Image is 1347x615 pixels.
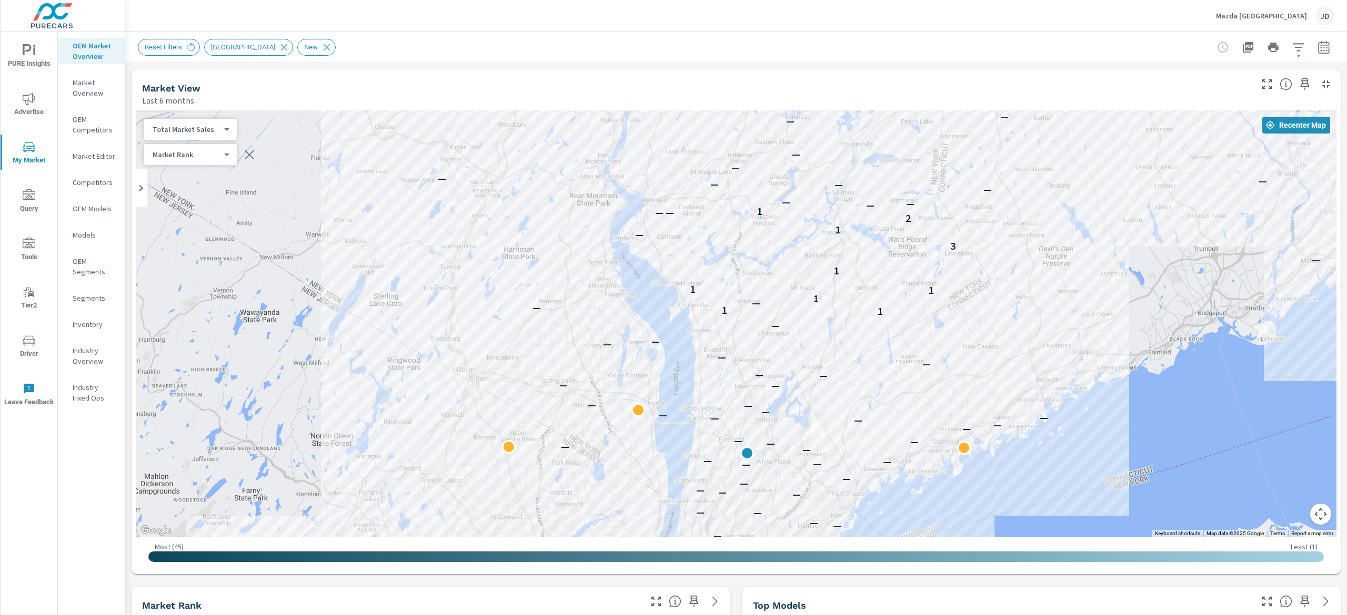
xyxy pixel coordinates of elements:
[740,477,748,489] p: —
[744,399,752,412] p: —
[58,175,125,190] div: Competitors
[635,228,644,241] p: —
[138,524,173,537] img: Google
[836,223,841,236] p: 1
[603,337,611,350] p: —
[835,178,843,191] p: —
[910,435,919,448] p: —
[73,203,116,214] p: OEM Models
[696,484,705,496] p: —
[58,38,125,64] div: OEM Market Overview
[802,443,811,456] p: —
[993,418,1002,431] p: —
[73,114,116,135] p: OEM Competitors
[138,524,173,537] a: Open this area in Google Maps (opens a new window)
[588,398,596,411] p: —
[297,39,336,56] div: New
[153,125,220,134] p: Total Market Sales
[1318,593,1334,610] a: See more details in report
[1291,530,1333,536] a: Report a map error
[1000,110,1009,123] p: —
[813,457,821,470] p: —
[1238,37,1259,58] button: "Export Report to PDF"
[834,264,839,277] p: 1
[142,600,202,611] h5: Market Rank
[153,150,220,159] p: Market Rank
[710,178,719,190] p: —
[142,94,194,107] p: Last 6 months
[58,316,125,332] div: Inventory
[813,292,819,305] p: 1
[734,434,742,447] p: —
[58,111,125,138] div: OEM Competitors
[144,125,228,135] div: Total Market Sales
[4,383,54,408] span: Leave Feedback
[686,593,702,610] span: Save this to your personalized report
[58,201,125,217] div: OEM Models
[983,183,992,196] p: —
[1,32,57,418] div: nav menu
[742,458,750,470] p: —
[669,595,681,608] span: Market Rank shows you how you rank, in terms of sales, to other dealerships in your market. “Mark...
[782,196,790,208] p: —
[771,379,780,392] p: —
[767,437,775,449] p: —
[155,542,184,551] p: Most ( 45 )
[1296,593,1313,610] span: Save this to your personalized report
[866,199,874,211] p: —
[1207,530,1264,536] span: Map data ©2025 Google
[854,414,862,426] p: —
[1280,78,1292,90] span: Find the biggest opportunities in your market for your inventory. Understand by postal code where...
[4,141,54,167] span: My Market
[792,148,800,160] p: —
[659,408,667,421] p: —
[142,83,200,94] h5: Market View
[731,534,740,546] p: —
[1040,411,1048,424] p: —
[73,77,116,98] p: Market Overview
[58,148,125,164] div: Market Editor
[4,334,54,360] span: Driver
[1312,253,1320,266] p: —
[144,150,228,160] div: Total Market Sales
[906,212,911,224] p: 2
[703,454,712,467] p: —
[1288,37,1309,58] button: Apply Filters
[753,506,762,519] p: —
[757,205,762,218] p: 1
[761,405,770,418] p: —
[1280,595,1292,608] span: Find the biggest opportunities within your model lineup nationwide. [Source: Market registration ...
[58,253,125,280] div: OEM Segments
[718,351,726,363] p: —
[559,378,568,391] p: —
[4,238,54,263] span: Tools
[950,240,956,252] p: 3
[58,227,125,243] div: Models
[753,600,806,611] h5: Top Models
[561,440,569,453] p: —
[1318,76,1334,93] button: Minimize Widget
[707,593,723,610] a: See more details in report
[690,283,696,295] p: 1
[1313,37,1334,58] button: Select Date Range
[73,293,116,303] p: Segments
[73,40,116,61] p: OEM Market Overview
[4,93,54,118] span: Advertise
[666,206,674,219] p: —
[786,115,795,127] p: —
[204,39,293,56] div: [GEOGRAPHIC_DATA]
[1315,6,1334,25] div: JD
[922,357,931,370] p: —
[711,412,719,424] p: —
[878,305,883,317] p: 1
[1296,76,1313,93] span: Save this to your personalized report
[906,197,914,210] p: —
[298,43,324,51] span: New
[1270,530,1285,536] a: Terms (opens in new tab)
[58,290,125,306] div: Segments
[810,516,818,529] p: —
[752,296,760,309] p: —
[696,506,705,518] p: —
[792,488,801,500] p: —
[73,319,116,330] p: Inventory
